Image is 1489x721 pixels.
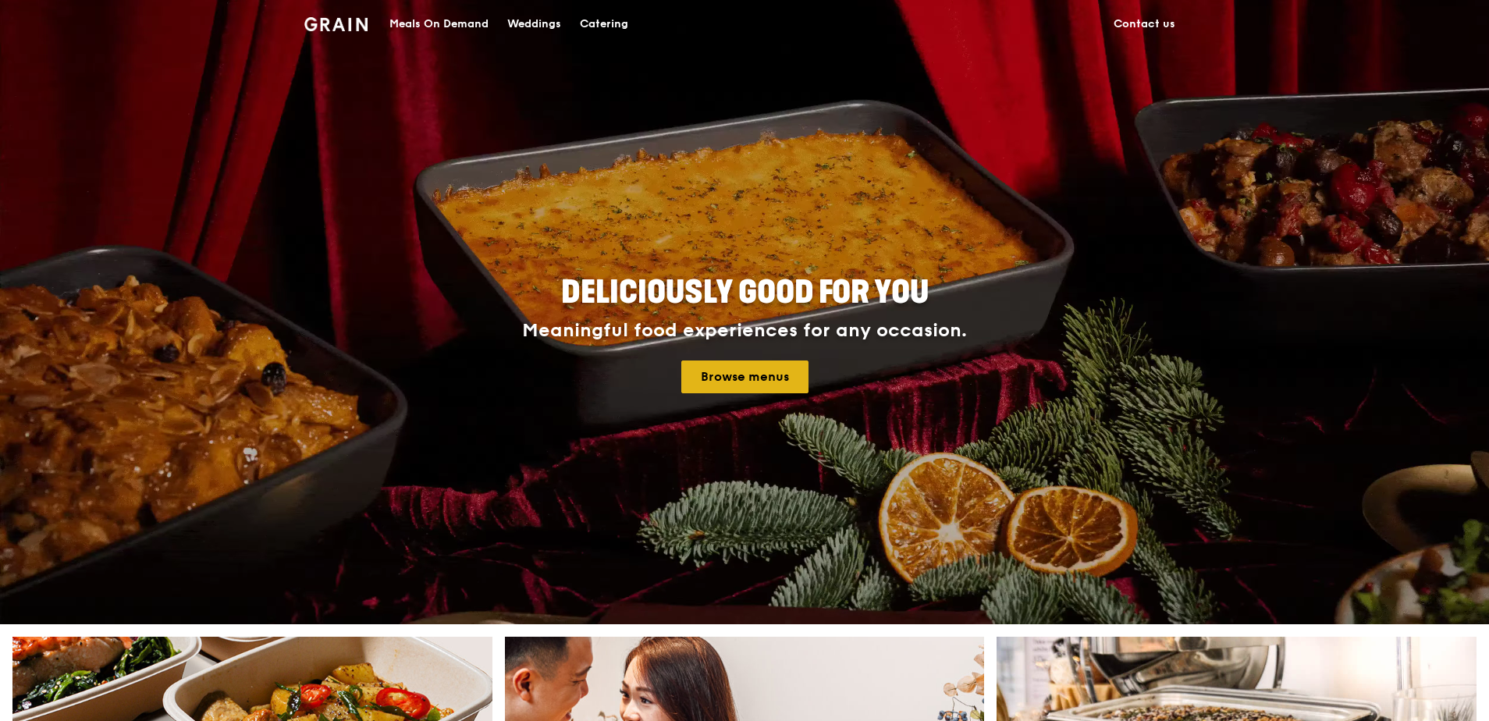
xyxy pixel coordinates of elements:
[507,1,561,48] div: Weddings
[580,1,628,48] div: Catering
[304,17,368,31] img: Grain
[561,274,929,311] span: Deliciously good for you
[389,1,489,48] div: Meals On Demand
[681,360,808,393] a: Browse menus
[1104,1,1185,48] a: Contact us
[570,1,638,48] a: Catering
[464,320,1025,342] div: Meaningful food experiences for any occasion.
[498,1,570,48] a: Weddings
